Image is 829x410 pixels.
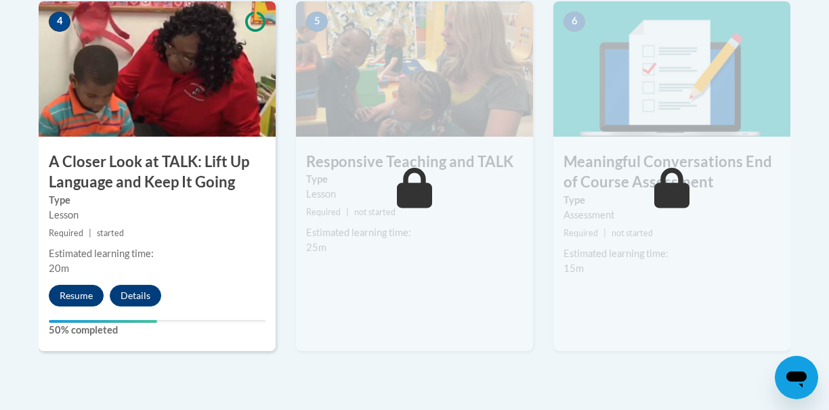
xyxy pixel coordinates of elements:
img: Course Image [39,1,276,137]
div: Lesson [306,187,523,202]
button: Details [110,285,161,306]
span: 20m [49,263,69,274]
img: Course Image [296,1,533,137]
span: not started [354,207,396,217]
div: Estimated learning time: [49,246,265,261]
span: 6 [564,12,585,32]
span: | [89,228,91,238]
span: Required [564,228,598,238]
span: started [97,228,124,238]
span: 25m [306,242,326,253]
label: Type [49,193,265,208]
div: Assessment [564,208,780,223]
iframe: Button to launch messaging window [775,356,818,399]
div: Your progress [49,320,157,323]
h3: Responsive Teaching and TALK [296,152,533,173]
span: Required [306,207,341,217]
span: | [603,228,606,238]
button: Resume [49,285,104,306]
img: Course Image [553,1,790,137]
label: Type [306,172,523,187]
label: 50% completed [49,323,265,338]
div: Lesson [49,208,265,223]
span: | [346,207,349,217]
div: Estimated learning time: [306,225,523,240]
span: 15m [564,263,584,274]
span: Required [49,228,83,238]
h3: A Closer Look at TALK: Lift Up Language and Keep It Going [39,152,276,193]
span: 5 [306,12,328,32]
span: not started [612,228,653,238]
h3: Meaningful Conversations End of Course Assessment [553,152,790,193]
label: Type [564,193,780,208]
div: Estimated learning time: [564,246,780,261]
span: 4 [49,12,70,32]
